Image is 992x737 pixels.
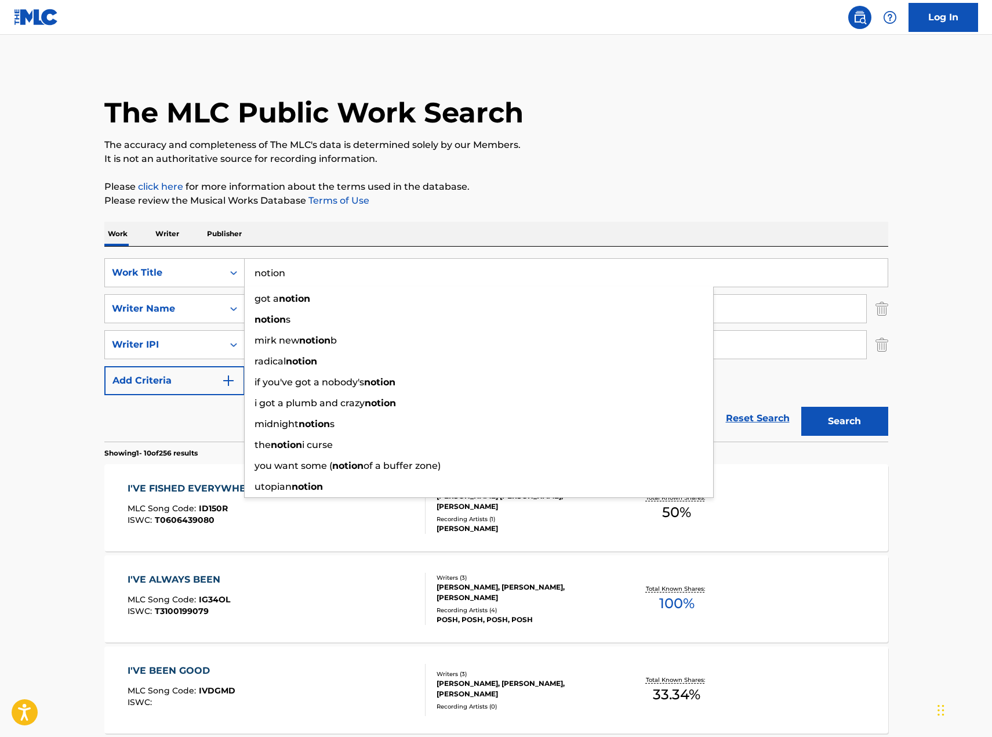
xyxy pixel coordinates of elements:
[104,448,198,458] p: Showing 1 - 10 of 256 results
[875,330,888,359] img: Delete Criterion
[364,377,395,388] strong: notion
[255,439,271,450] span: the
[128,606,155,616] span: ISWC :
[306,195,369,206] a: Terms of Use
[128,664,235,678] div: I'VE BEEN GOOD
[128,573,230,587] div: I'VE ALWAYS BEEN
[128,482,265,496] div: I'VE FISHED EVERYWHERE
[720,406,795,431] a: Reset Search
[437,670,612,678] div: Writers ( 3 )
[199,594,230,605] span: IG34OL
[255,293,279,304] span: got a
[437,491,612,512] div: [PERSON_NAME] [PERSON_NAME], [PERSON_NAME]
[155,515,215,525] span: T0606439080
[199,685,235,696] span: IVDGMD
[104,555,888,642] a: I'VE ALWAYS BEENMLC Song Code:IG34OLISWC:T3100199079Writers (3)[PERSON_NAME], [PERSON_NAME], [PER...
[909,3,978,32] a: Log In
[437,523,612,534] div: [PERSON_NAME]
[364,460,441,471] span: of a buffer zone)
[292,481,323,492] strong: notion
[934,681,992,737] iframe: Chat Widget
[659,593,695,614] span: 100 %
[104,222,131,246] p: Work
[801,407,888,436] button: Search
[437,582,612,603] div: [PERSON_NAME], [PERSON_NAME], [PERSON_NAME]
[938,693,944,728] div: Drag
[299,335,330,346] strong: notion
[437,515,612,523] div: Recording Artists ( 1 )
[255,356,286,367] span: radical
[330,335,337,346] span: b
[437,573,612,582] div: Writers ( 3 )
[437,678,612,699] div: [PERSON_NAME], [PERSON_NAME], [PERSON_NAME]
[112,338,216,352] div: Writer IPI
[653,684,700,705] span: 33.34 %
[662,502,691,523] span: 50 %
[883,10,897,24] img: help
[646,584,708,593] p: Total Known Shares:
[878,6,902,29] div: Help
[271,439,302,450] strong: notion
[104,366,245,395] button: Add Criteria
[437,702,612,711] div: Recording Artists ( 0 )
[875,294,888,323] img: Delete Criterion
[255,481,292,492] span: utopian
[255,398,365,409] span: i got a plumb and crazy
[255,460,332,471] span: you want some (
[646,675,708,684] p: Total Known Shares:
[128,685,199,696] span: MLC Song Code :
[104,152,888,166] p: It is not an authoritative source for recording information.
[104,646,888,734] a: I'VE BEEN GOODMLC Song Code:IVDGMDISWC:Writers (3)[PERSON_NAME], [PERSON_NAME], [PERSON_NAME]Reco...
[104,138,888,152] p: The accuracy and completeness of The MLC's data is determined solely by our Members.
[848,6,871,29] a: Public Search
[138,181,183,192] a: click here
[112,302,216,316] div: Writer Name
[104,464,888,551] a: I'VE FISHED EVERYWHEREMLC Song Code:ID150RISWC:T0606439080Writers (2)[PERSON_NAME] [PERSON_NAME],...
[128,594,199,605] span: MLC Song Code :
[152,222,183,246] p: Writer
[365,398,396,409] strong: notion
[299,418,330,429] strong: notion
[302,439,333,450] span: i curse
[255,377,364,388] span: if you've got a nobody's
[104,180,888,194] p: Please for more information about the terms used in the database.
[330,418,335,429] span: s
[255,418,299,429] span: midnight
[221,374,235,388] img: 9d2ae6d4665cec9f34b9.svg
[255,314,286,325] strong: notion
[104,194,888,208] p: Please review the Musical Works Database
[204,222,245,246] p: Publisher
[286,356,317,367] strong: notion
[279,293,310,304] strong: notion
[437,615,612,625] div: POSH, POSH, POSH, POSH
[128,503,199,514] span: MLC Song Code :
[199,503,228,514] span: ID150R
[255,335,299,346] span: mirk new
[853,10,867,24] img: search
[128,515,155,525] span: ISWC :
[112,266,216,280] div: Work Title
[332,460,364,471] strong: notion
[14,9,59,26] img: MLC Logo
[104,258,888,442] form: Search Form
[437,606,612,615] div: Recording Artists ( 4 )
[104,95,524,130] h1: The MLC Public Work Search
[128,697,155,707] span: ISWC :
[155,606,209,616] span: T3100199079
[286,314,290,325] span: s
